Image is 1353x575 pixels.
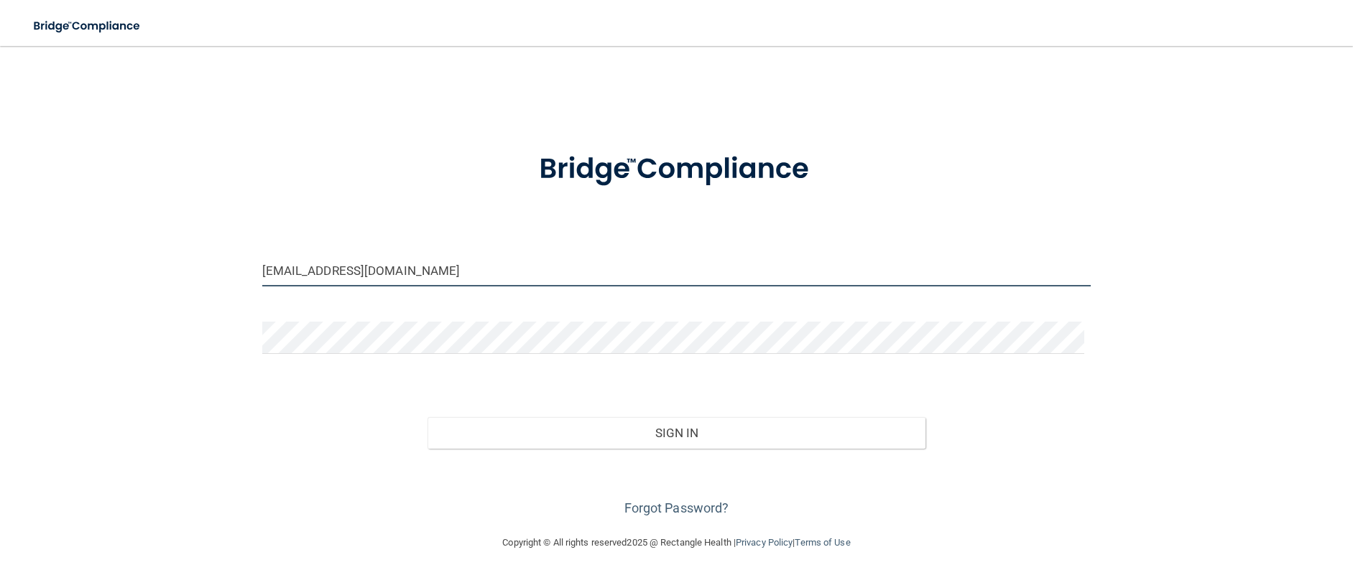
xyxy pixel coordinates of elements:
[22,11,154,41] img: bridge_compliance_login_screen.278c3ca4.svg
[262,254,1091,286] input: Email
[428,417,925,449] button: Sign In
[624,500,729,515] a: Forgot Password?
[415,520,939,566] div: Copyright © All rights reserved 2025 @ Rectangle Health | |
[795,537,850,548] a: Terms of Use
[509,132,844,207] img: bridge_compliance_login_screen.278c3ca4.svg
[736,537,793,548] a: Privacy Policy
